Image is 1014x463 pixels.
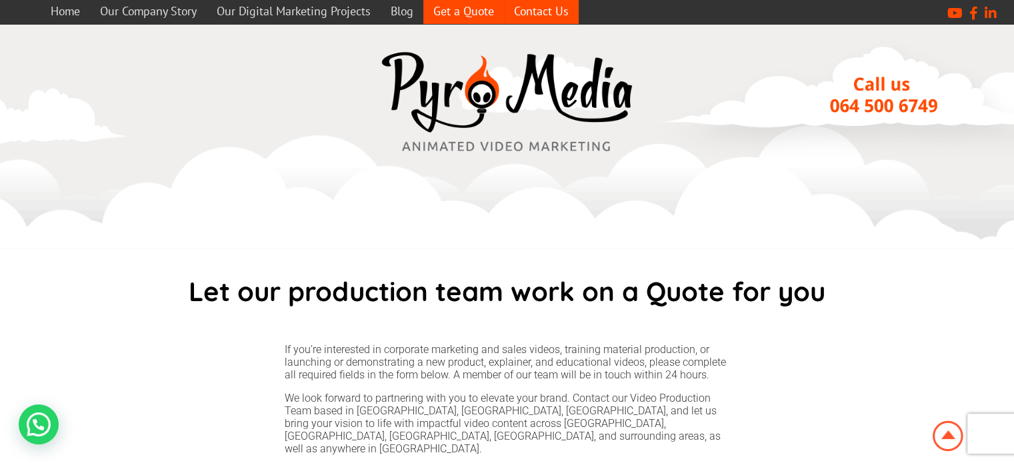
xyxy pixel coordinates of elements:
p: We look forward to partnering with you to elevate your brand. Contact our Video Production Team b... [285,392,729,455]
img: Animation Studio South Africa [930,418,966,454]
p: If you’re interested in corporate marketing and sales videos, training material production, or la... [285,343,729,381]
img: video marketing media company westville durban logo [374,45,641,160]
a: video marketing media company westville durban logo [374,45,641,163]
